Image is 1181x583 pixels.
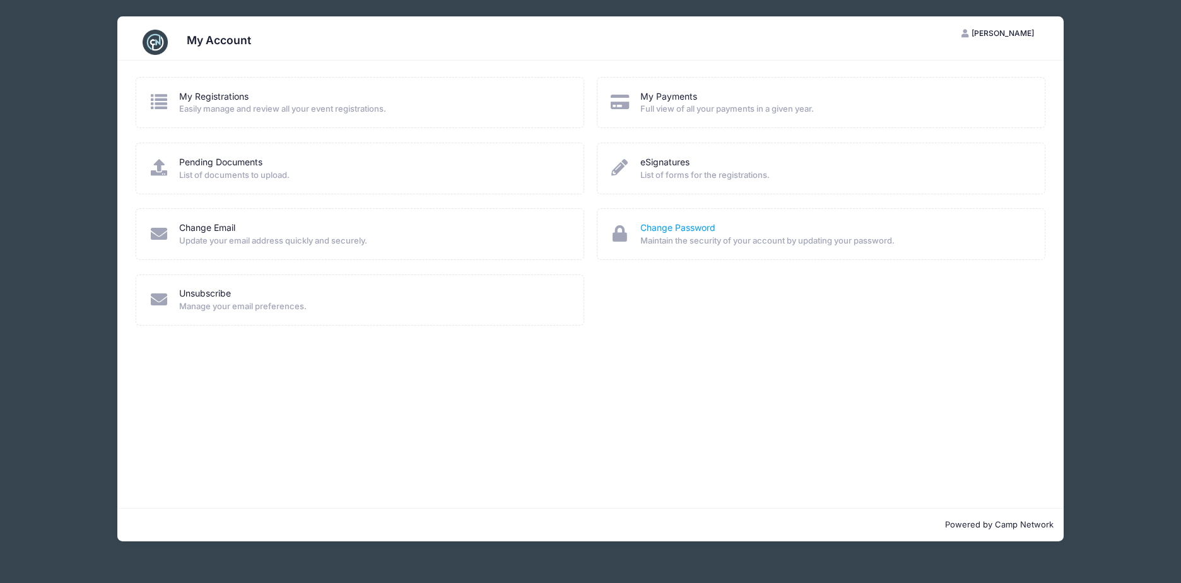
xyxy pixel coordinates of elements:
span: Manage your email preferences. [179,300,567,313]
img: CampNetwork [143,30,168,55]
p: Powered by Camp Network [127,519,1054,531]
span: List of forms for the registrations. [640,169,1028,182]
button: [PERSON_NAME] [951,23,1045,44]
span: [PERSON_NAME] [972,28,1034,38]
a: Change Email [179,221,235,235]
a: Change Password [640,221,715,235]
a: Pending Documents [179,156,262,169]
span: Full view of all your payments in a given year. [640,103,1028,115]
h3: My Account [187,33,251,47]
a: My Payments [640,90,697,103]
a: eSignatures [640,156,690,169]
span: Easily manage and review all your event registrations. [179,103,567,115]
a: My Registrations [179,90,249,103]
span: List of documents to upload. [179,169,567,182]
span: Update your email address quickly and securely. [179,235,567,247]
a: Unsubscribe [179,287,231,300]
span: Maintain the security of your account by updating your password. [640,235,1028,247]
